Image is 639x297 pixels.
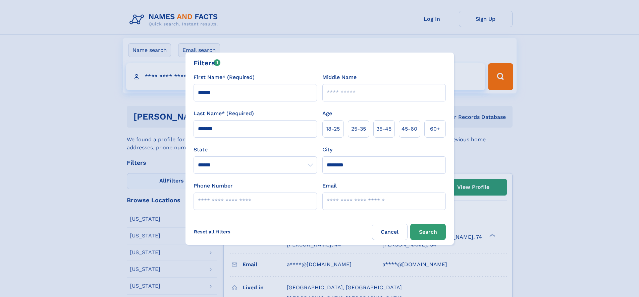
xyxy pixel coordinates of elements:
span: 18‑25 [326,125,340,133]
label: Age [322,109,332,118]
label: Middle Name [322,73,357,81]
span: 45‑60 [402,125,417,133]
div: Filters [194,58,221,68]
label: Email [322,182,337,190]
label: Reset all filters [190,224,235,240]
span: 25‑35 [351,125,366,133]
span: 35‑45 [376,125,391,133]
label: Last Name* (Required) [194,109,254,118]
label: City [322,146,332,154]
span: 60+ [430,125,440,133]
label: Cancel [372,224,408,240]
button: Search [410,224,446,240]
label: First Name* (Required) [194,73,255,81]
label: Phone Number [194,182,233,190]
label: State [194,146,317,154]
